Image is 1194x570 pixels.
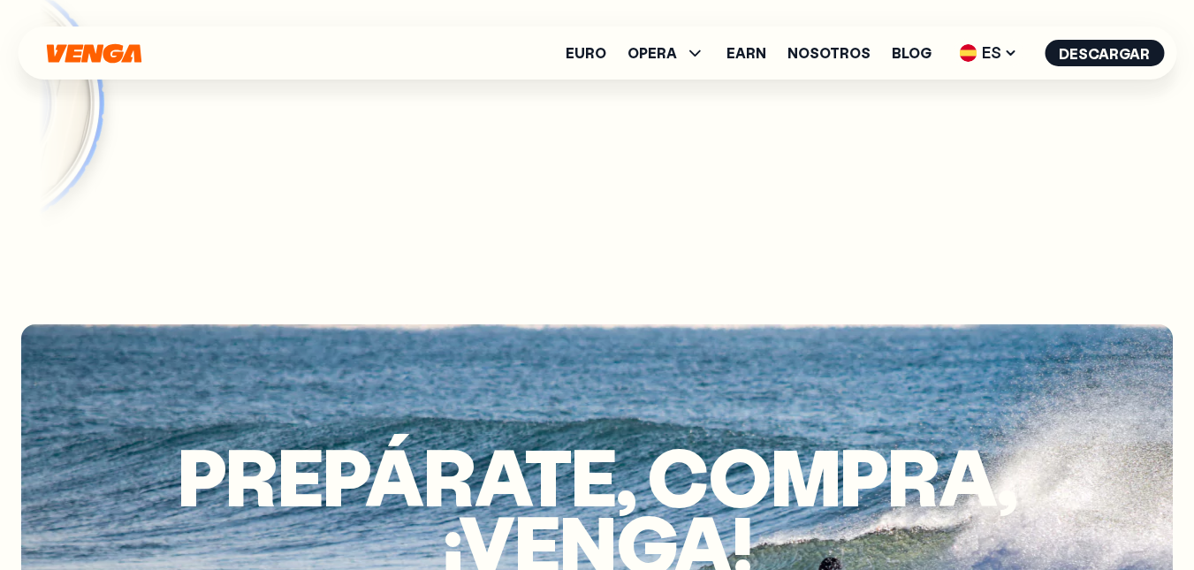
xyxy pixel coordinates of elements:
[726,46,766,60] a: Earn
[959,44,977,62] img: flag-es
[627,42,705,64] span: OPERA
[44,43,143,64] svg: Inicio
[1045,40,1164,66] button: Descargar
[787,46,871,60] a: Nosotros
[627,46,677,60] span: OPERA
[566,46,606,60] a: Euro
[892,46,932,60] a: Blog
[953,39,1023,67] span: ES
